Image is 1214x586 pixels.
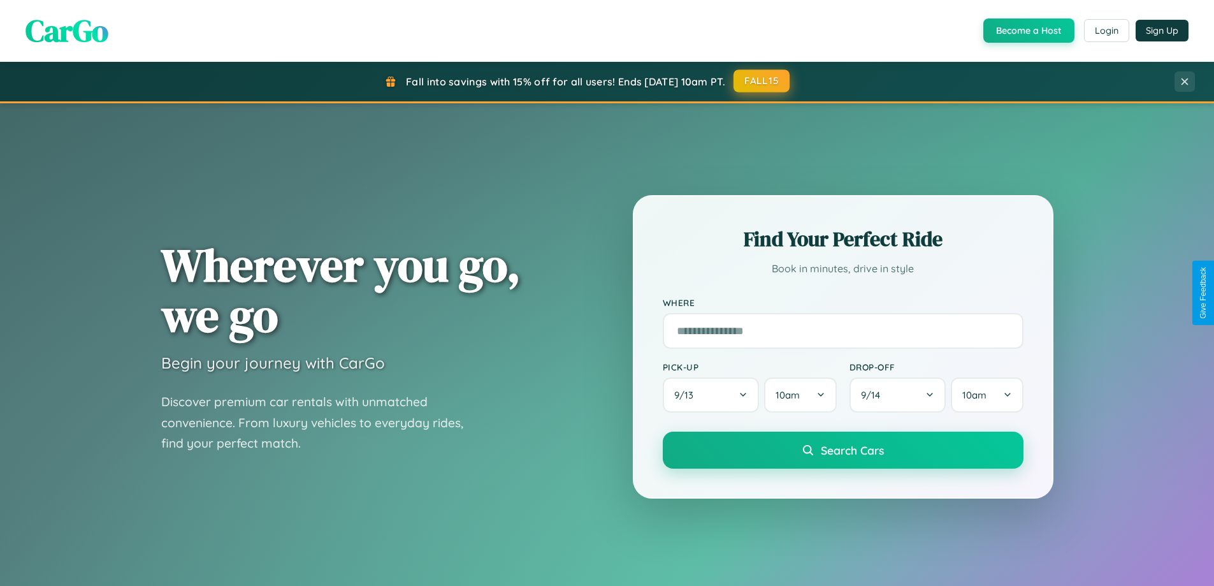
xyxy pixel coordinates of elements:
h2: Find Your Perfect Ride [663,225,1023,253]
button: Search Cars [663,432,1023,469]
button: FALL15 [733,70,790,92]
span: Search Cars [821,443,884,457]
button: Sign Up [1136,20,1189,41]
label: Pick-up [663,362,837,372]
p: Book in minutes, drive in style [663,260,1023,278]
span: CarGo [25,10,108,52]
label: Where [663,297,1023,308]
button: 10am [951,377,1023,413]
span: 9 / 13 [674,389,700,401]
button: Login [1084,19,1129,42]
span: 10am [776,389,800,401]
button: 9/13 [663,377,760,413]
button: 10am [764,377,836,413]
label: Drop-off [849,362,1023,372]
button: 9/14 [849,377,946,413]
div: Give Feedback [1199,267,1208,319]
span: Fall into savings with 15% off for all users! Ends [DATE] 10am PT. [406,75,725,88]
span: 9 / 14 [861,389,886,401]
h3: Begin your journey with CarGo [161,353,385,372]
h1: Wherever you go, we go [161,240,521,341]
button: Become a Host [983,18,1074,43]
p: Discover premium car rentals with unmatched convenience. From luxury vehicles to everyday rides, ... [161,392,480,454]
span: 10am [962,389,986,401]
